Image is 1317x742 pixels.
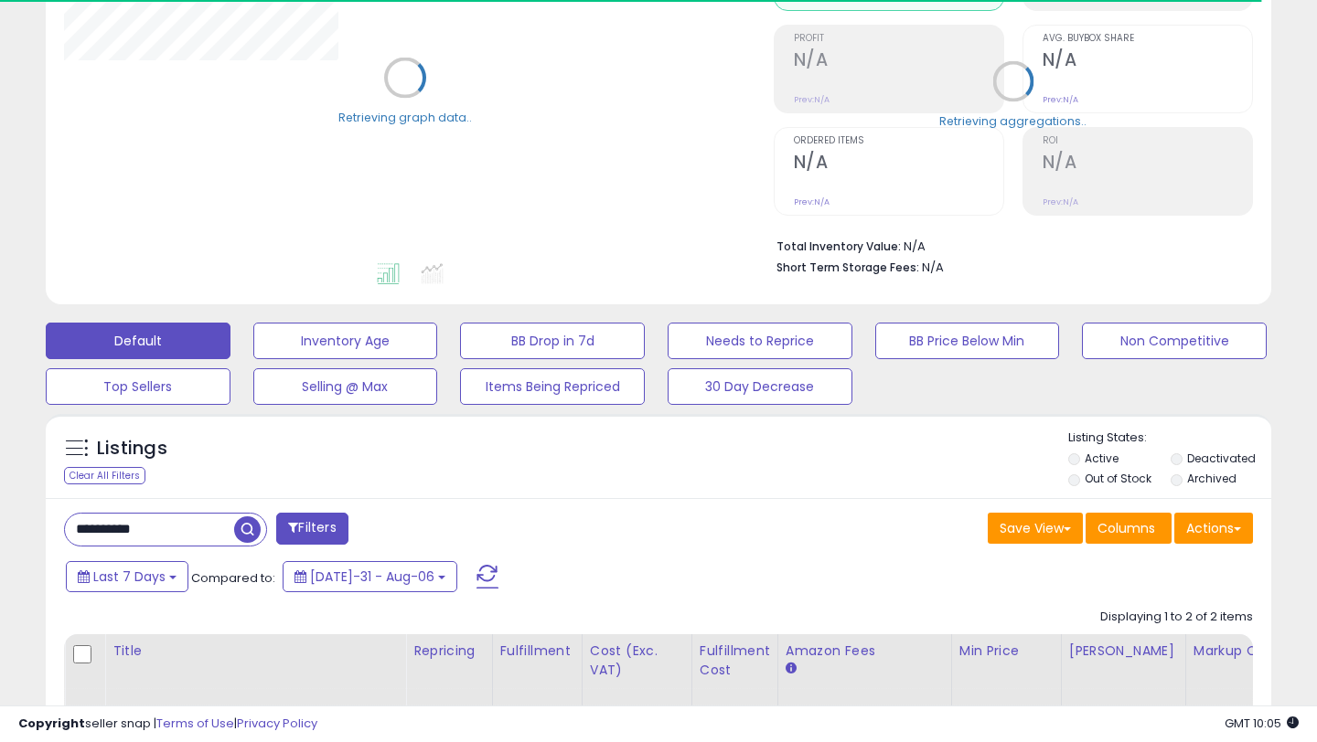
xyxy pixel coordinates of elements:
div: Retrieving aggregations.. [939,112,1087,129]
button: Top Sellers [46,368,230,405]
div: Cost (Exc. VAT) [590,641,684,680]
button: Columns [1086,513,1172,544]
div: Fulfillment [500,641,574,661]
span: Last 7 Days [93,567,166,586]
p: Listing States: [1068,429,1272,447]
a: Terms of Use [156,715,234,732]
div: [PERSON_NAME] [1069,641,1178,661]
div: Displaying 1 to 2 of 2 items [1100,609,1253,626]
button: Actions [1174,513,1253,544]
h5: Listings [97,436,167,461]
button: Save View [988,513,1083,544]
span: Compared to: [191,569,275,587]
span: Columns [1097,519,1155,537]
div: Clear All Filters [64,467,145,484]
div: Fulfillment Cost [700,641,770,680]
small: Amazon Fees. [786,661,797,677]
button: BB Drop in 7d [460,323,645,359]
label: Out of Stock [1085,471,1151,486]
button: 30 Day Decrease [668,368,852,405]
label: Deactivated [1187,450,1256,466]
button: BB Price Below Min [875,323,1060,359]
label: Archived [1187,471,1237,486]
button: Selling @ Max [253,368,438,405]
div: Retrieving graph data.. [338,109,472,125]
a: Privacy Policy [237,715,317,732]
label: Active [1085,450,1119,466]
button: Inventory Age [253,323,438,359]
button: Needs to Reprice [668,323,852,359]
div: seller snap | | [18,715,317,733]
div: Amazon Fees [786,641,944,661]
div: Min Price [959,641,1054,661]
button: Filters [276,513,348,545]
button: [DATE]-31 - Aug-06 [283,561,457,592]
strong: Copyright [18,715,85,732]
button: Last 7 Days [66,561,188,592]
button: Non Competitive [1082,323,1267,359]
button: Items Being Repriced [460,368,645,405]
span: [DATE]-31 - Aug-06 [310,567,434,586]
span: 2025-08-14 10:05 GMT [1225,715,1299,732]
button: Default [46,323,230,359]
div: Repricing [413,641,485,661]
div: Title [112,641,398,661]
